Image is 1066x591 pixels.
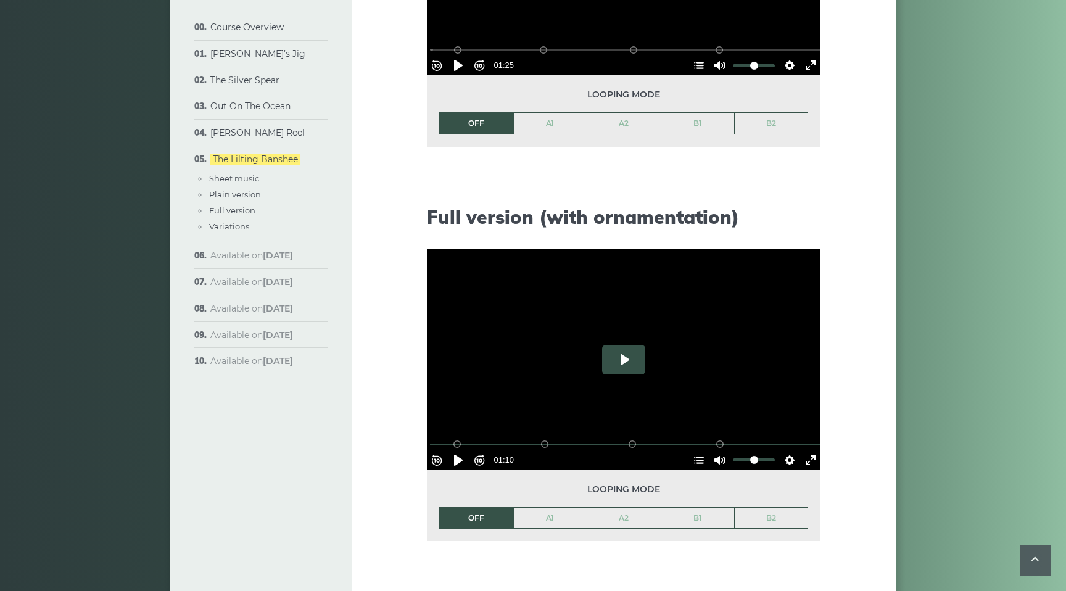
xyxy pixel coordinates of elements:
[210,329,293,341] span: Available on
[210,22,284,33] a: Course Overview
[210,250,293,261] span: Available on
[210,48,305,59] a: [PERSON_NAME]’s Jig
[661,508,735,529] a: B1
[263,276,293,287] strong: [DATE]
[427,206,820,228] h2: Full version (with ornamentation)
[210,276,293,287] span: Available on
[263,303,293,314] strong: [DATE]
[209,205,255,215] a: Full version
[210,127,305,138] a: [PERSON_NAME] Reel
[735,113,808,134] a: B2
[263,329,293,341] strong: [DATE]
[735,508,808,529] a: B2
[439,482,808,497] span: Looping mode
[587,508,661,529] a: A2
[209,173,259,183] a: Sheet music
[210,101,291,112] a: Out On The Ocean
[209,221,249,231] a: Variations
[210,355,293,366] span: Available on
[263,355,293,366] strong: [DATE]
[514,508,587,529] a: A1
[210,154,300,165] a: The Lilting Banshee
[263,250,293,261] strong: [DATE]
[439,88,808,102] span: Looping mode
[210,303,293,314] span: Available on
[661,113,735,134] a: B1
[514,113,587,134] a: A1
[587,113,661,134] a: A2
[209,189,261,199] a: Plain version
[210,75,279,86] a: The Silver Spear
